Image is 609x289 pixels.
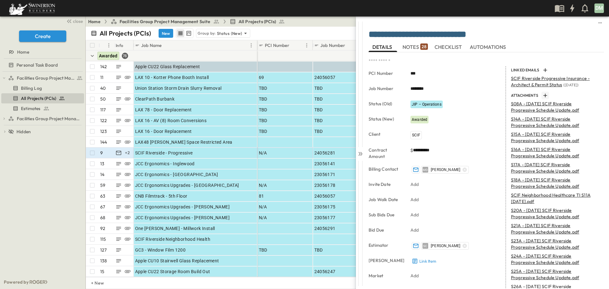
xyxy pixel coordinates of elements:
span: TBD [314,117,323,124]
img: 6c363589ada0b36f064d841b69d3a419a338230e66bb0a533688fa5cc3e9e735.png [8,2,56,15]
span: Facilities Group Project Management Suite (Copy) [17,115,82,122]
p: Link Item [419,258,436,264]
p: Sub Bids Due [369,212,402,218]
span: 81 [259,193,264,199]
div: # [99,40,115,50]
p: Job Name [141,42,161,49]
p: S25A - [DATE] SCIF Riverside Progressive Schedule Update.pdf [511,268,591,281]
span: SCIF Riverside Neighborhood Health [135,236,211,242]
p: S20A - [DATE] SCIF Riverside Progressive Schedule Update.pdf [511,207,591,220]
p: 92 [100,225,105,232]
span: Estimates [21,105,41,112]
span: close [73,18,83,24]
span: Union Station Storm Drain Slurry Removal [135,85,222,91]
p: 117 [100,107,106,113]
p: Add [410,273,419,279]
p: LINKED EMAILS [511,68,540,73]
p: Job Walk Date [369,196,402,203]
div: table view [176,29,193,38]
span: TBD [259,247,267,253]
p: Add [410,196,419,203]
button: Sort [101,42,108,49]
span: TBD [259,117,267,124]
span: TBD [259,85,267,91]
p: 50 [100,96,106,102]
p: Add [410,212,419,218]
span: GC3 - Window Film 1200 [135,247,186,253]
span: One [PERSON_NAME] - Millwork Install [135,225,215,232]
div: test [1,93,84,103]
p: 115 [100,236,106,242]
button: Menu [105,42,113,49]
button: Sort [291,42,298,49]
span: 23056175 [314,204,336,210]
p: 15 [100,268,104,275]
span: AUTOMATIONS [470,44,507,50]
p: S17A - [DATE] SCIF Riverside Progressive Schedule Update.pdf [511,161,591,174]
p: 13 [100,161,104,167]
div: Info [115,40,134,50]
p: 28 [422,43,427,50]
span: JCC Ergonomics - [GEOGRAPHIC_DATA] [135,171,218,178]
p: 138 [100,258,107,264]
span: Apple CU22 Storage Room Build Out [135,268,210,275]
span: 23056178 [314,182,336,188]
button: Menu [303,42,311,49]
p: Job Number [369,85,402,92]
div: + 2 [124,149,131,157]
span: N/A [259,214,267,221]
p: [PERSON_NAME] [369,257,402,264]
p: PCI Number [369,70,402,76]
span: N/A [259,182,267,188]
p: Add [410,227,419,233]
button: Sort [163,42,170,49]
p: 67 [100,204,105,210]
span: [PERSON_NAME] [431,243,460,248]
span: TBD [314,107,323,113]
button: kanban view [185,30,193,37]
button: sidedrawer-menu [596,19,604,27]
div: test [1,83,84,93]
p: Estimator [369,242,402,248]
p: Job Number [320,42,345,49]
p: Add [410,181,419,187]
span: CHECKLIST [435,44,463,50]
span: Awarded [99,53,118,58]
a: Home [88,18,101,25]
span: N/A [259,204,267,210]
button: New [159,29,173,38]
button: Menu [247,42,255,49]
span: SCIF Riverside - Progressive [135,150,193,156]
span: 24056057 [314,193,336,199]
span: JCC Ergonomics - Inglewood [135,161,195,167]
span: N/A [259,150,267,156]
p: Client [369,131,402,137]
p: Contract Amount [369,147,402,160]
p: 63 [100,193,105,199]
p: 9 [100,150,103,156]
button: row view [177,30,184,37]
div: test [1,73,84,83]
span: JCC Ergonomics Upgrades - [PERSON_NAME] [135,214,230,221]
p: All Projects (PCIs) [100,29,151,38]
span: NOTES [403,44,428,50]
span: [PERSON_NAME] [431,167,460,172]
nav: breadcrumbs [88,18,289,25]
span: 24056281 [314,150,336,156]
span: TBD [259,107,267,113]
span: 23056141 [314,161,336,167]
span: TBD [314,96,323,102]
span: SCIF [412,133,420,137]
span: 69 [259,74,264,81]
span: 23056171 [314,171,336,178]
p: S21A - [DATE] SCIF Riverside Progressive Schedule Update.pdf [511,222,591,235]
span: LAX 16 - AV (8) Room Conversions [135,117,207,124]
div: 78 [122,53,128,59]
p: S23A - [DATE] SCIF Riverside Progressive Schedule Update.pdf [511,238,591,250]
p: S15A - [DATE] SCIF Riverside Progressive Schedule Update.pdf [511,131,591,144]
p: Group by: [198,30,216,36]
div: Info [116,36,123,54]
p: 40 [100,85,106,91]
